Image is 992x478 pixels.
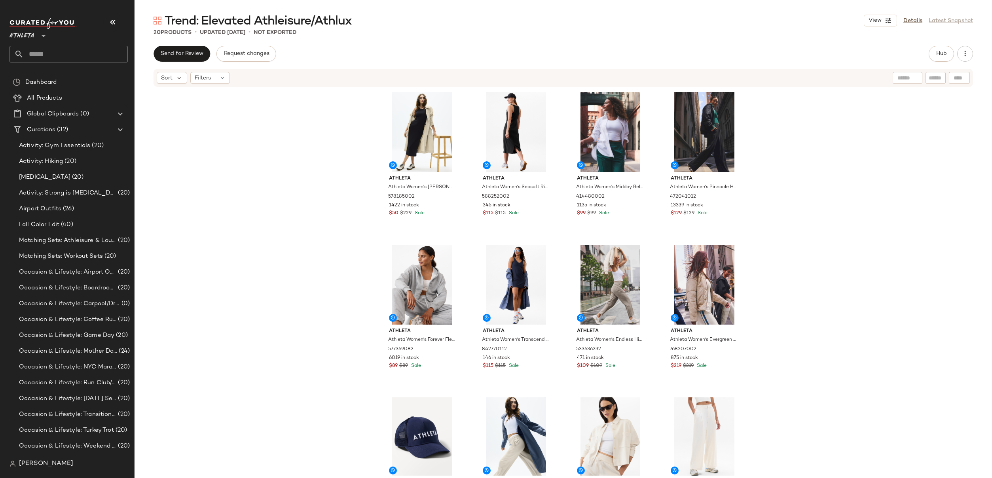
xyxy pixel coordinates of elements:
span: Sale [507,211,519,216]
span: Sale [696,211,707,216]
span: 20 [154,30,161,36]
span: Athleta [671,328,738,335]
img: cn59195232.jpg [664,397,744,477]
p: updated [DATE] [200,28,245,37]
img: cn59368444.jpg [571,397,650,477]
span: Athleta [577,328,644,335]
span: [MEDICAL_DATA] [19,173,70,182]
span: $219 [683,363,694,370]
span: Athleta [671,175,738,182]
span: $50 [389,210,398,217]
span: (20) [114,426,127,435]
span: All Products [27,94,62,103]
span: (20) [116,315,130,324]
img: cn60540296.jpg [664,92,744,172]
span: (0) [120,299,130,308]
span: (20) [116,236,130,245]
span: $115 [495,210,506,217]
img: svg%3e [13,78,21,86]
span: Occasion & Lifestyle: Game Day [19,331,114,340]
span: Athleta [577,175,644,182]
img: cn57722766.jpg [383,92,462,172]
span: 533636232 [576,346,601,353]
span: 414480002 [576,193,605,200]
span: $115 [495,363,506,370]
span: Request changes [223,51,269,57]
span: 1135 in stock [577,202,606,209]
span: Athleta Women's Endless High Rise Pant Mortar Mushroom Size 16 [576,336,643,344]
span: Athleta [9,27,34,41]
span: (24) [117,347,130,356]
span: 875 in stock [671,355,698,362]
span: (20) [116,410,130,419]
span: (20) [116,394,130,403]
button: Hub [929,46,954,62]
img: svg%3e [154,17,161,25]
span: Athleta [483,328,550,335]
span: Sale [413,211,425,216]
span: Filters [195,74,211,82]
span: Send for Review [160,51,203,57]
span: $229 [400,210,412,217]
span: Occasion & Lifestyle: Mother Daughter Moves [19,347,117,356]
span: Occasion & Lifestyle: Airport Outfits [19,268,116,277]
span: (20) [90,141,104,150]
span: (20) [114,331,128,340]
span: $109 [577,363,589,370]
span: 842770112 [482,346,507,353]
span: 471 in stock [577,355,604,362]
span: Occasion & Lifestyle: Carpool/Drop Off Looks/Mom Moves [19,299,120,308]
span: (20) [116,268,130,277]
a: Details [903,17,922,25]
span: Global Clipboards [27,110,79,119]
span: $89 [389,363,398,370]
span: 472041012 [670,193,696,200]
span: Occasion & Lifestyle: Boardroom to Barre [19,283,116,293]
span: $219 [671,363,681,370]
span: Athleta [389,328,456,335]
span: Airport Outfits [19,204,61,213]
span: Hub [936,51,947,57]
span: • [195,28,197,37]
span: Trend: Elevated Athleisure/Athlux [165,13,352,29]
span: Activity: Hiking [19,157,63,166]
span: 146 in stock [483,355,510,362]
span: Sale [507,363,519,368]
span: Athleta Women's Midday Relaxed Poplin Shirt Bright White Size L [576,184,643,191]
span: (20) [116,363,130,372]
span: View [868,17,882,24]
span: 578185002 [388,193,415,200]
span: Occasion & Lifestyle: Run Club/RunTok Faves [19,378,116,387]
img: cn59376158.jpg [383,245,462,325]
span: $99 [577,210,586,217]
img: cn59311157.jpg [476,92,556,172]
span: Athleta Women's Seasoft Rib Midi Tank Dress Black Tall Size L [482,184,549,191]
span: Athleta [483,175,550,182]
span: 6019 in stock [389,355,419,362]
button: View [864,15,897,26]
span: 1422 in stock [389,202,419,209]
span: • [248,28,250,37]
img: cn60540337.jpg [664,245,744,325]
span: $115 [483,363,493,370]
span: Fall Color Edit [19,220,59,229]
span: (20) [63,157,76,166]
span: $129 [671,210,682,217]
span: 577369082 [388,346,413,353]
span: Sale [695,363,707,368]
span: Sale [597,211,609,216]
span: Athleta Women's Transcend Dress Navy Size XXS [482,336,549,344]
span: Occasion & Lifestyle: Coffee Run [19,315,116,324]
span: $129 [683,210,694,217]
img: cn60540394.jpg [571,92,650,172]
span: Matching Sets: Workout Sets [19,252,103,261]
img: cn59408377.jpg [476,245,556,325]
span: [PERSON_NAME] [19,459,73,469]
span: $89 [399,363,408,370]
span: Athleta Women's Pinnacle High Rise Trouser Black Petite Size 0 [670,184,737,191]
span: (20) [103,252,116,261]
span: Occasion & Lifestyle: Weekend Wellness Getaway [19,442,116,451]
span: (20) [70,173,84,182]
div: Products [154,28,192,37]
span: Sale [410,363,421,368]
